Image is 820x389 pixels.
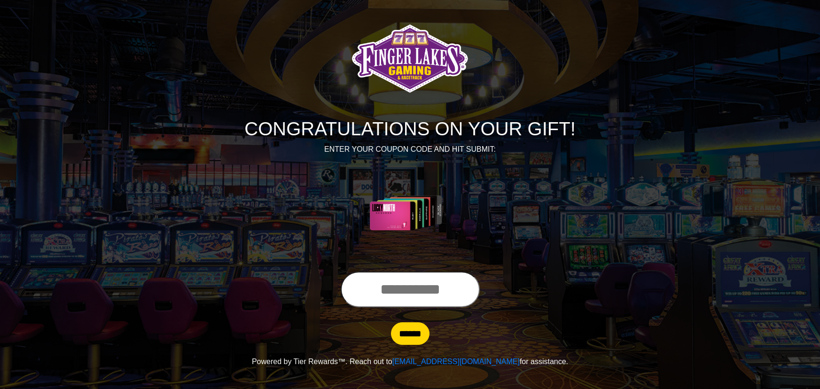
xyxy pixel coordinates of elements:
h1: CONGRATULATIONS ON YOUR GIFT! [149,117,671,140]
a: [EMAIL_ADDRESS][DOMAIN_NAME] [392,358,520,366]
img: Center Image [347,166,473,260]
p: ENTER YOUR COUPON CODE AND HIT SUBMIT: [149,144,671,155]
img: Logo [349,12,471,106]
span: Powered by Tier Rewards™. Reach out to for assistance. [252,358,568,366]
